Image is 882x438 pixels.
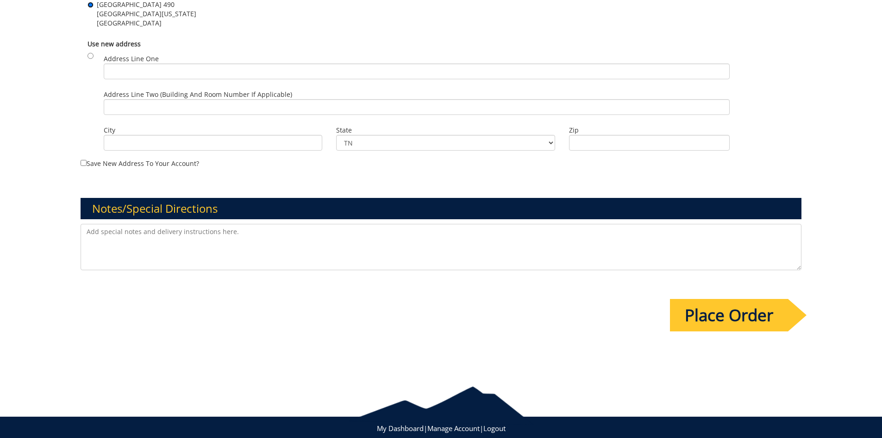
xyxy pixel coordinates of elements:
[104,126,323,135] label: City
[88,39,141,48] b: Use new address
[569,126,730,135] label: Zip
[377,424,424,433] a: My Dashboard
[336,126,555,135] label: State
[569,135,730,151] input: Zip
[483,424,506,433] a: Logout
[104,90,730,115] label: Address Line Two (Building and Room Number if applicable)
[104,135,323,151] input: City
[81,160,87,166] input: Save new address to your account?
[104,63,730,79] input: Address Line One
[88,2,94,8] input: [GEOGRAPHIC_DATA] 490 [GEOGRAPHIC_DATA][US_STATE] [GEOGRAPHIC_DATA]
[670,299,788,331] input: Place Order
[427,424,480,433] a: Manage Account
[104,99,730,115] input: Address Line Two (Building and Room Number if applicable)
[97,9,196,19] span: [GEOGRAPHIC_DATA][US_STATE]
[104,54,730,79] label: Address Line One
[97,19,196,28] span: [GEOGRAPHIC_DATA]
[81,198,802,219] h3: Notes/Special Directions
